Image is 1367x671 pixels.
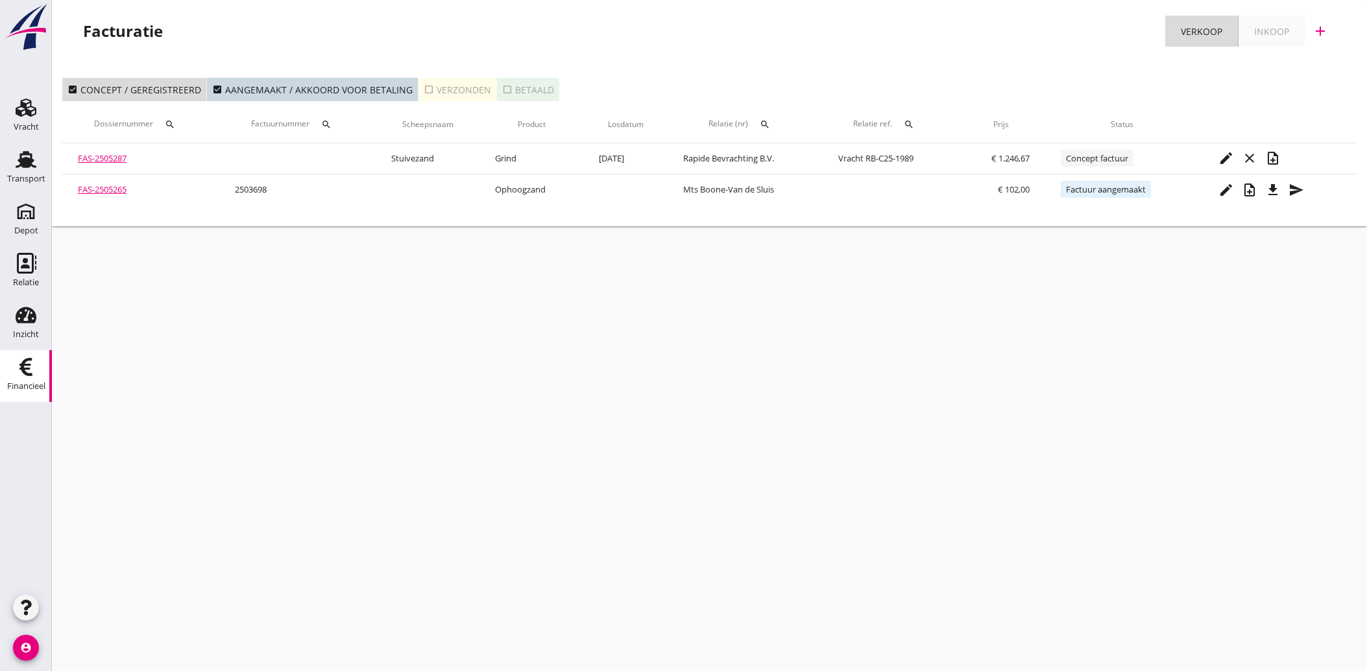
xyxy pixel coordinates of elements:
button: Aangemaakt / akkoord voor betaling [207,78,418,101]
td: Rapide Bevrachting B.V. [668,143,822,174]
div: Betaald [502,83,554,97]
i: check_box_outline_blank [502,84,513,95]
i: close [1242,150,1257,166]
td: Vracht RB-C25-1989 [823,143,958,174]
i: file_download [1265,182,1281,198]
span: Factuur aangemaakt [1061,181,1151,198]
a: Verkoop [1165,16,1239,47]
a: FAS-2505265 [78,183,127,195]
button: Betaald [497,78,559,101]
td: Grind [479,143,583,174]
i: edit [1218,150,1234,166]
td: Ophoogzand [479,174,583,206]
span: Concept factuur [1061,150,1133,167]
td: € 102,00 [957,174,1045,206]
div: Verkoop [1181,25,1222,38]
i: search [760,119,770,130]
div: Vracht [14,123,39,131]
i: send [1288,182,1304,198]
th: Prijs [957,106,1045,143]
div: Aangemaakt / akkoord voor betaling [212,83,413,97]
i: account_circle [13,635,39,661]
td: 2503698 [219,174,376,206]
i: check_box_outline_blank [424,84,434,95]
th: Status [1045,106,1199,143]
div: Verzonden [424,83,491,97]
a: FAS-2505287 [78,152,127,164]
td: Mts Boone-Van de Sluis [668,174,822,206]
div: Inzicht [13,330,39,338]
td: Stuivezand [376,143,480,174]
i: note_add [1265,150,1281,166]
th: Dossiernummer [62,106,219,143]
th: Relatie ref. [823,106,958,143]
th: Product [479,106,583,143]
i: search [165,119,175,130]
th: Scheepsnaam [376,106,480,143]
i: edit [1218,182,1234,198]
div: Financieel [7,382,45,390]
i: check_box [212,84,223,95]
div: Relatie [13,278,39,287]
div: Facturatie [83,21,163,41]
div: Transport [7,174,45,183]
th: Losdatum [583,106,668,143]
th: Factuurnummer [219,106,376,143]
div: Concept / geregistreerd [67,83,201,97]
i: add [1313,23,1328,39]
i: search [904,119,914,130]
i: note_add [1242,182,1257,198]
td: € 1.246,67 [957,143,1045,174]
i: check_box [67,84,78,95]
div: Depot [14,226,38,235]
button: Verzonden [418,78,497,101]
th: Relatie (nr) [668,106,822,143]
img: logo-small.a267ee39.svg [3,3,49,51]
a: Inkoop [1239,16,1305,47]
div: Inkoop [1254,25,1289,38]
i: search [321,119,332,130]
td: [DATE] [583,143,668,174]
button: Concept / geregistreerd [62,78,207,101]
